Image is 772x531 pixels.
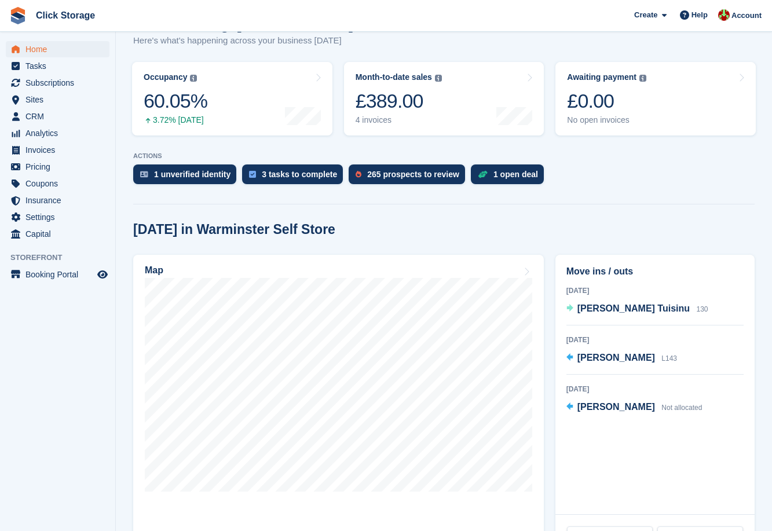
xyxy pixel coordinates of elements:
[25,41,95,57] span: Home
[691,9,708,21] span: Help
[31,6,100,25] a: Click Storage
[25,159,95,175] span: Pricing
[96,268,109,281] a: Preview store
[25,226,95,242] span: Capital
[718,9,730,21] img: Simon Le Fevre
[6,159,109,175] a: menu
[25,58,95,74] span: Tasks
[356,72,432,82] div: Month-to-date sales
[661,354,677,362] span: L143
[132,62,332,136] a: Occupancy 60.05% 3.72% [DATE]
[25,108,95,124] span: CRM
[471,164,550,190] a: 1 open deal
[566,335,744,345] div: [DATE]
[661,404,702,412] span: Not allocated
[6,142,109,158] a: menu
[567,89,646,113] div: £0.00
[478,170,488,178] img: deal-1b604bf984904fb50ccaf53a9ad4b4a5d6e5aea283cecdc64d6e3604feb123c2.svg
[6,192,109,208] a: menu
[144,72,187,82] div: Occupancy
[25,91,95,108] span: Sites
[344,62,544,136] a: Month-to-date sales £389.00 4 invoices
[634,9,657,21] span: Create
[9,7,27,24] img: stora-icon-8386f47178a22dfd0bd8f6a31ec36ba5ce8667c1dd55bd0f319d3a0aa187defe.svg
[731,10,762,21] span: Account
[6,58,109,74] a: menu
[262,170,337,179] div: 3 tasks to complete
[154,170,230,179] div: 1 unverified identity
[356,115,442,125] div: 4 invoices
[356,171,361,178] img: prospect-51fa495bee0391a8d652442698ab0144808aea92771e9ea1ae160a38d050c398.svg
[566,400,703,415] a: [PERSON_NAME] Not allocated
[10,252,115,263] span: Storefront
[25,192,95,208] span: Insurance
[133,222,335,237] h2: [DATE] in Warminster Self Store
[566,265,744,279] h2: Move ins / outs
[566,302,708,317] a: [PERSON_NAME] Tuisinu 130
[6,226,109,242] a: menu
[144,115,207,125] div: 3.72% [DATE]
[190,75,197,82] img: icon-info-grey-7440780725fd019a000dd9b08b2336e03edf1995a4989e88bcd33f0948082b44.svg
[6,108,109,124] a: menu
[6,75,109,91] a: menu
[577,353,655,362] span: [PERSON_NAME]
[566,285,744,296] div: [DATE]
[639,75,646,82] img: icon-info-grey-7440780725fd019a000dd9b08b2336e03edf1995a4989e88bcd33f0948082b44.svg
[133,152,755,160] p: ACTIONS
[144,89,207,113] div: 60.05%
[25,125,95,141] span: Analytics
[6,41,109,57] a: menu
[435,75,442,82] img: icon-info-grey-7440780725fd019a000dd9b08b2336e03edf1995a4989e88bcd33f0948082b44.svg
[145,265,163,276] h2: Map
[6,175,109,192] a: menu
[25,175,95,192] span: Coupons
[493,170,538,179] div: 1 open deal
[555,62,756,136] a: Awaiting payment £0.00 No open invoices
[242,164,349,190] a: 3 tasks to complete
[567,115,646,125] div: No open invoices
[25,266,95,283] span: Booking Portal
[577,402,655,412] span: [PERSON_NAME]
[133,164,242,190] a: 1 unverified identity
[566,351,677,366] a: [PERSON_NAME] L143
[6,91,109,108] a: menu
[349,164,471,190] a: 265 prospects to review
[25,209,95,225] span: Settings
[249,171,256,178] img: task-75834270c22a3079a89374b754ae025e5fb1db73e45f91037f5363f120a921f8.svg
[140,171,148,178] img: verify_identity-adf6edd0f0f0b5bbfe63781bf79b02c33cf7c696d77639b501bdc392416b5a36.svg
[566,384,744,394] div: [DATE]
[577,303,690,313] span: [PERSON_NAME] Tuisinu
[6,125,109,141] a: menu
[356,89,442,113] div: £389.00
[133,34,353,47] p: Here's what's happening across your business [DATE]
[6,209,109,225] a: menu
[25,142,95,158] span: Invoices
[567,72,636,82] div: Awaiting payment
[367,170,459,179] div: 265 prospects to review
[6,266,109,283] a: menu
[25,75,95,91] span: Subscriptions
[696,305,708,313] span: 130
